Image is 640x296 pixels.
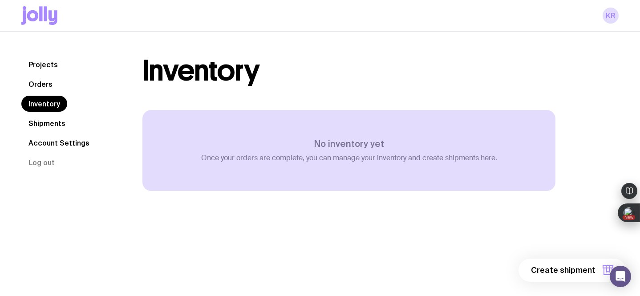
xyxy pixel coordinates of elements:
[21,96,67,112] a: Inventory
[21,135,97,151] a: Account Settings
[21,115,73,131] a: Shipments
[21,76,60,92] a: Orders
[21,154,62,170] button: Log out
[531,265,595,276] span: Create shipment
[201,138,497,149] h3: No inventory yet
[201,154,497,162] p: Once your orders are complete, you can manage your inventory and create shipments here.
[610,266,631,287] div: Open Intercom Messenger
[142,57,259,85] h1: Inventory
[518,259,626,282] button: Create shipment
[21,57,65,73] a: Projects
[603,8,619,24] a: KR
